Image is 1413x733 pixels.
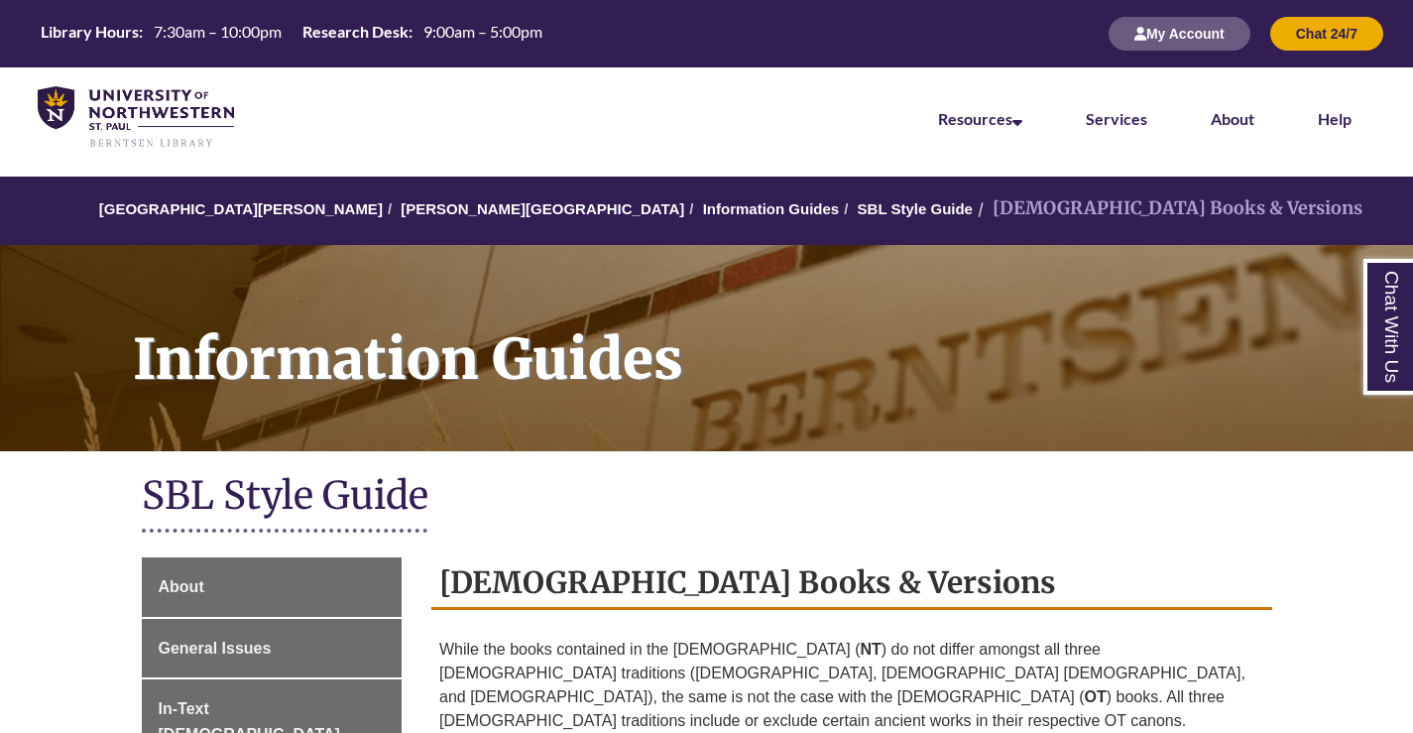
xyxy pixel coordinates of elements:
strong: NT [860,641,881,658]
h1: SBL Style Guide [142,471,1272,524]
a: About [142,557,403,617]
h1: Information Guides [111,245,1413,426]
a: Hours Today [33,21,550,48]
button: My Account [1109,17,1250,51]
button: Chat 24/7 [1270,17,1383,51]
img: UNWSP Library Logo [38,86,234,149]
a: Help [1318,109,1352,128]
strong: OT [1085,688,1107,705]
th: Library Hours: [33,21,146,43]
li: [DEMOGRAPHIC_DATA] Books & Versions [973,194,1362,223]
a: General Issues [142,619,403,678]
span: General Issues [159,640,272,657]
th: Research Desk: [294,21,415,43]
a: [GEOGRAPHIC_DATA][PERSON_NAME] [99,200,383,217]
table: Hours Today [33,21,550,46]
a: [PERSON_NAME][GEOGRAPHIC_DATA] [401,200,684,217]
span: 7:30am – 10:00pm [154,22,282,41]
span: About [159,578,204,595]
a: Information Guides [703,200,840,217]
a: About [1211,109,1254,128]
h2: [DEMOGRAPHIC_DATA] Books & Versions [431,557,1272,610]
a: My Account [1109,25,1250,42]
a: Resources [938,109,1022,128]
a: Chat 24/7 [1270,25,1383,42]
a: SBL Style Guide [858,200,973,217]
span: 9:00am – 5:00pm [423,22,542,41]
a: Services [1086,109,1147,128]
